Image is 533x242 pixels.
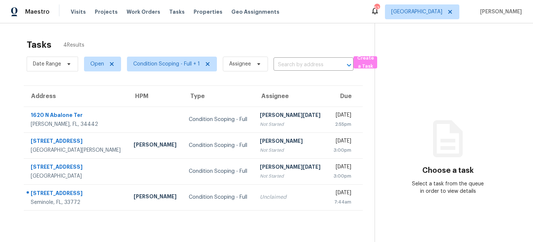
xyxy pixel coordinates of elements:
[31,111,122,121] div: 1620 N Abalone Ter
[333,147,351,154] div: 3:00pm
[274,59,333,71] input: Search by address
[31,147,122,154] div: [GEOGRAPHIC_DATA][PERSON_NAME]
[344,60,354,70] button: Open
[31,189,122,199] div: [STREET_ADDRESS]
[189,116,248,123] div: Condition Scoping - Full
[333,172,351,180] div: 3:00pm
[31,163,122,172] div: [STREET_ADDRESS]
[25,8,50,16] span: Maestro
[183,86,254,107] th: Type
[169,9,185,14] span: Tasks
[333,121,351,128] div: 2:55pm
[333,189,351,198] div: [DATE]
[24,86,128,107] th: Address
[90,60,104,68] span: Open
[477,8,522,16] span: [PERSON_NAME]
[31,137,122,147] div: [STREET_ADDRESS]
[134,141,177,150] div: [PERSON_NAME]
[194,8,222,16] span: Properties
[189,168,248,175] div: Condition Scoping - Full
[333,137,351,147] div: [DATE]
[63,41,84,49] span: 4 Results
[254,86,327,107] th: Assignee
[229,60,251,68] span: Assignee
[333,163,351,172] div: [DATE]
[260,137,321,147] div: [PERSON_NAME]
[31,121,122,128] div: [PERSON_NAME], FL, 34442
[260,194,321,201] div: Unclaimed
[374,4,379,12] div: 53
[95,8,118,16] span: Projects
[71,8,86,16] span: Visits
[327,86,363,107] th: Due
[133,60,200,68] span: Condition Scoping - Full + 1
[134,193,177,202] div: [PERSON_NAME]
[422,167,474,174] h3: Choose a task
[260,111,321,121] div: [PERSON_NAME][DATE]
[333,111,351,121] div: [DATE]
[260,163,321,172] div: [PERSON_NAME][DATE]
[353,56,377,68] button: Create a Task
[128,86,183,107] th: HPM
[260,172,321,180] div: Not Started
[189,194,248,201] div: Condition Scoping - Full
[357,54,373,71] span: Create a Task
[33,60,61,68] span: Date Range
[333,198,351,206] div: 7:44am
[31,172,122,180] div: [GEOGRAPHIC_DATA]
[27,41,51,48] h2: Tasks
[260,121,321,128] div: Not Started
[31,199,122,206] div: Seminole, FL, 33772
[412,180,485,195] div: Select a task from the queue in order to view details
[391,8,442,16] span: [GEOGRAPHIC_DATA]
[127,8,160,16] span: Work Orders
[260,147,321,154] div: Not Started
[231,8,279,16] span: Geo Assignments
[189,142,248,149] div: Condition Scoping - Full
